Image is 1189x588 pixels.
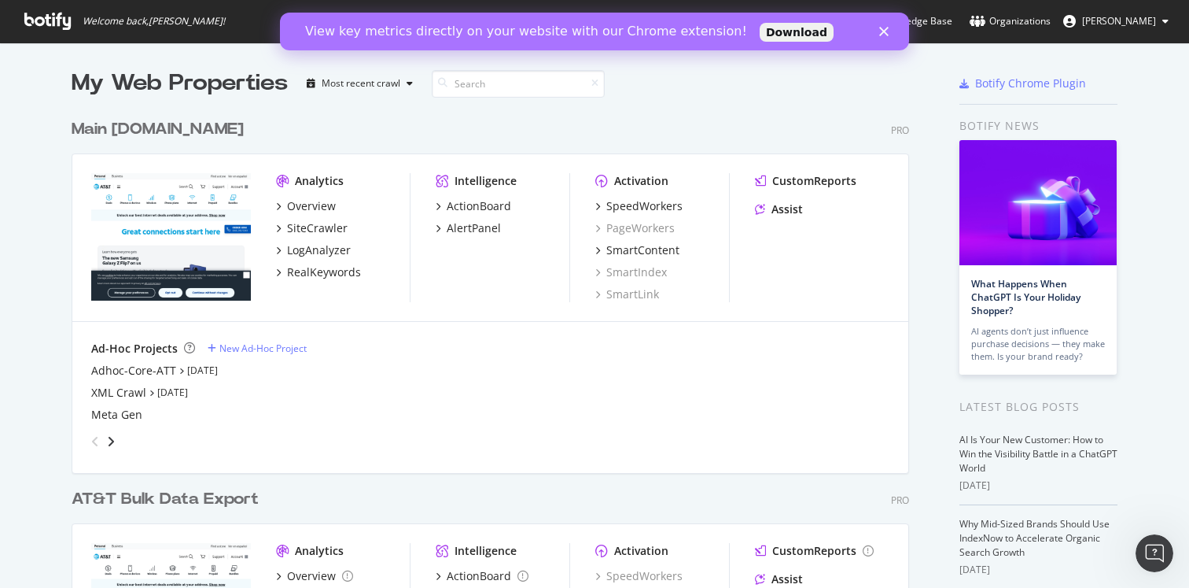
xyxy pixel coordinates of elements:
[447,198,511,214] div: ActionBoard
[755,202,803,217] a: Assist
[187,364,218,377] a: [DATE]
[595,242,679,258] a: SmartContent
[772,173,856,189] div: CustomReports
[772,543,856,559] div: CustomReports
[276,198,336,214] a: Overview
[755,173,856,189] a: CustomReports
[959,76,1086,91] a: Botify Chrome Plugin
[606,242,679,258] div: SmartContent
[614,543,668,559] div: Activation
[83,15,225,28] span: Welcome back, [PERSON_NAME] !
[287,198,336,214] div: Overview
[72,68,288,99] div: My Web Properties
[455,173,517,189] div: Intelligence
[755,543,874,559] a: CustomReports
[219,342,307,355] div: New Ad-Hoc Project
[287,264,361,280] div: RealKeywords
[959,433,1117,475] a: AI Is Your New Customer: How to Win the Visibility Battle in a ChatGPT World
[595,220,675,236] a: PageWorkers
[771,202,803,217] div: Assist
[72,488,265,511] a: AT&T Bulk Data Export
[91,363,176,379] a: Adhoc-Core-ATT
[614,173,668,189] div: Activation
[72,118,250,141] a: Main [DOMAIN_NAME]
[447,568,511,584] div: ActionBoard
[276,568,353,584] a: Overview
[1136,534,1173,572] iframe: Intercom live chat
[436,568,528,584] a: ActionBoard
[436,220,501,236] a: AlertPanel
[959,117,1117,135] div: Botify news
[91,407,142,423] a: Meta Gen
[208,342,307,355] a: New Ad-Hoc Project
[891,124,909,137] div: Pro
[970,13,1051,29] div: Organizations
[975,76,1086,91] div: Botify Chrome Plugin
[300,71,419,96] button: Most recent crawl
[276,242,351,258] a: LogAnalyzer
[295,543,344,559] div: Analytics
[91,173,251,301] img: att.com
[287,220,348,236] div: SiteCrawler
[595,198,683,214] a: SpeedWorkers
[595,287,659,302] a: SmartLink
[322,79,400,88] div: Most recent crawl
[755,571,803,587] a: Assist
[276,264,361,280] a: RealKeywords
[971,325,1105,363] div: AI agents don’t just influence purchase decisions — they make them. Is your brand ready?
[959,140,1117,265] img: What Happens When ChatGPT Is Your Holiday Shopper?
[959,398,1117,416] div: Latest Blog Posts
[959,479,1117,493] div: [DATE]
[91,385,146,401] a: XML Crawl
[85,429,105,454] div: angle-left
[891,494,909,507] div: Pro
[595,568,683,584] a: SpeedWorkers
[959,517,1110,559] a: Why Mid-Sized Brands Should Use IndexNow to Accelerate Organic Search Growth
[157,386,188,399] a: [DATE]
[295,173,344,189] div: Analytics
[72,488,259,511] div: AT&T Bulk Data Export
[606,198,683,214] div: SpeedWorkers
[280,13,909,50] iframe: Intercom live chat banner
[1082,14,1156,28] span: Joe Edakkunnathu
[287,242,351,258] div: LogAnalyzer
[455,543,517,559] div: Intelligence
[287,568,336,584] div: Overview
[105,434,116,449] div: angle-right
[447,220,501,236] div: AlertPanel
[1051,9,1181,34] button: [PERSON_NAME]
[959,563,1117,577] div: [DATE]
[436,198,511,214] a: ActionBoard
[860,13,952,29] div: Knowledge Base
[432,70,605,98] input: Search
[971,277,1080,317] a: What Happens When ChatGPT Is Your Holiday Shopper?
[599,14,615,24] div: Close
[91,341,178,357] div: Ad-Hoc Projects
[276,220,348,236] a: SiteCrawler
[72,118,244,141] div: Main [DOMAIN_NAME]
[595,264,667,280] a: SmartIndex
[771,571,803,587] div: Assist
